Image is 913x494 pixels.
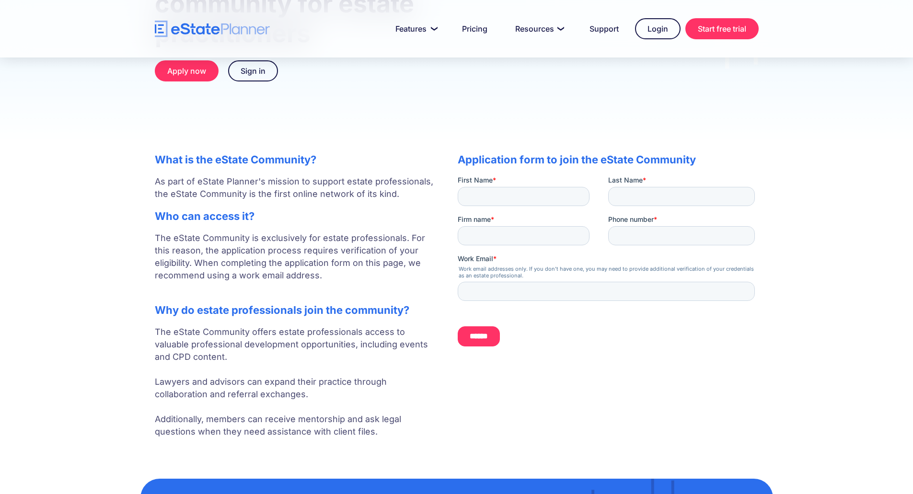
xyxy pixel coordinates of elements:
[504,19,573,38] a: Resources
[578,19,630,38] a: Support
[458,153,759,166] h2: Application form to join the eState Community
[451,19,499,38] a: Pricing
[155,175,439,200] p: As part of eState Planner's mission to support estate professionals, the eState Community is the ...
[155,232,439,294] p: The eState Community is exclusively for estate professionals. For this reason, the application pr...
[384,19,446,38] a: Features
[228,60,278,81] a: Sign in
[155,210,439,222] h2: Who can access it?
[155,304,439,316] h2: Why do estate professionals join the community?
[155,60,219,81] a: Apply now
[155,21,270,37] a: home
[635,18,681,39] a: Login
[155,153,439,166] h2: What is the eState Community?
[458,175,759,355] iframe: Form 0
[685,18,759,39] a: Start free trial
[155,326,439,438] p: The eState Community offers estate professionals access to valuable professional development oppo...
